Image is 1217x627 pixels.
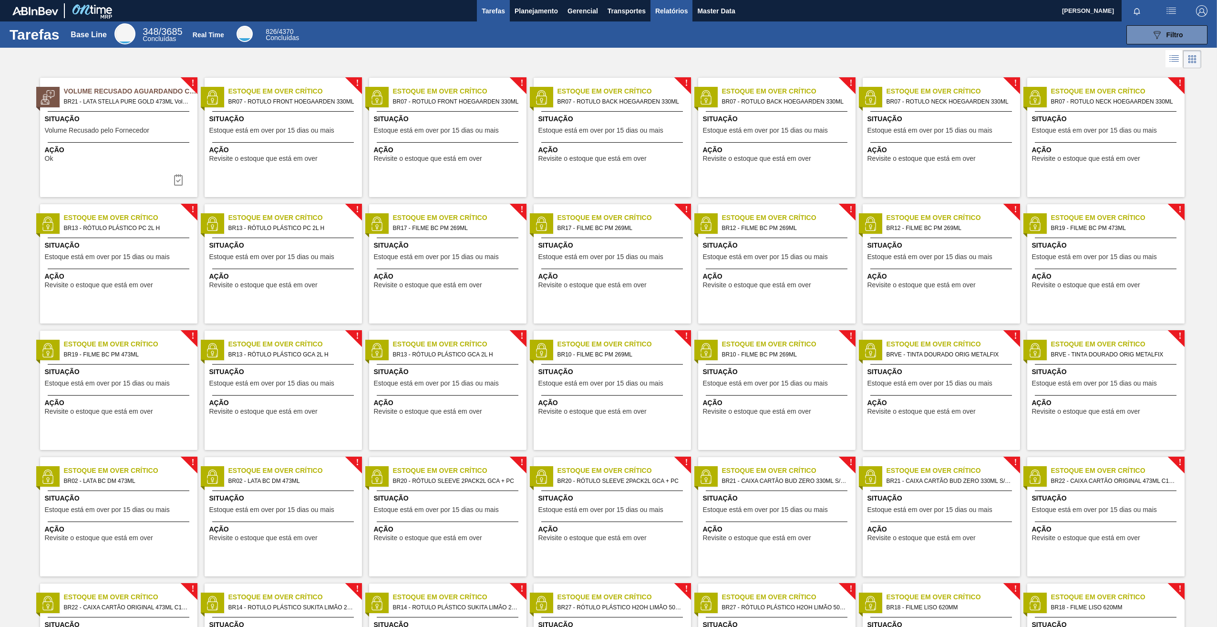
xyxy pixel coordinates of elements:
[209,127,334,134] span: Estoque está em over por 15 dias ou mais
[1051,96,1177,107] span: BR07 - ROTULO NECK HOEGAARDEN 330ML
[722,96,848,107] span: BR07 - ROTULO BACK HOEGAARDEN 330ML
[1014,80,1017,87] span: !
[685,459,688,466] span: !
[863,90,877,104] img: status
[1032,367,1182,377] span: Situação
[703,114,853,124] span: Situação
[703,534,811,542] span: Revisite o estoque que está em over
[515,5,558,17] span: Planejamento
[393,86,526,96] span: Estoque em Over Crítico
[722,476,848,486] span: BR21 - CAIXA CARTÃO BUD ZERO 330ML S/TABLOCKER
[1032,408,1140,415] span: Revisite o estoque que está em over
[393,602,519,613] span: BR14 - ROTULO PLÁSTICO SUKITA LIMÃO 2L AH
[228,349,354,360] span: BR13 - RÓTULO PLÁSTICO GCA 2L H
[867,272,1018,282] span: Ação
[1028,470,1042,484] img: status
[867,380,992,387] span: Estoque está em over por 15 dias ou mais
[266,29,299,41] div: Real Time
[699,343,713,357] img: status
[393,223,519,233] span: BR17 - FILME BC PM 269ML
[703,367,853,377] span: Situação
[703,493,853,503] span: Situação
[12,7,58,15] img: TNhmsLtSVTkK8tSr43FrP2fwEKptu5GPRR3wAAAABJRU5ErkJggg==
[538,155,647,162] span: Revisite o estoque que está em over
[849,585,852,593] span: !
[209,493,360,503] span: Situação
[887,476,1012,486] span: BR21 - CAIXA CARTÃO BUD ZERO 330ML S/TABLOCKER
[393,213,526,223] span: Estoque em Over Crítico
[557,96,683,107] span: BR07 - ROTULO BACK HOEGAARDEN 330ML
[41,343,55,357] img: status
[45,155,53,162] span: Ok
[1178,459,1181,466] span: !
[887,223,1012,233] span: BR12 - FILME BC PM 269ML
[867,367,1018,377] span: Situação
[567,5,598,17] span: Gerencial
[520,459,523,466] span: !
[45,534,153,542] span: Revisite o estoque que está em over
[45,282,153,289] span: Revisite o estoque que está em over
[1051,213,1185,223] span: Estoque em Over Crítico
[209,240,360,251] span: Situação
[703,155,811,162] span: Revisite o estoque que está em over
[167,170,190,189] button: icon-task-complete
[266,28,277,35] span: 826
[538,398,689,408] span: Ação
[41,90,55,104] img: status
[1051,602,1177,613] span: BR18 - FILME LISO 620MM
[209,282,318,289] span: Revisite o estoque que está em over
[703,398,853,408] span: Ação
[205,90,219,104] img: status
[534,596,548,610] img: status
[45,506,170,513] span: Estoque está em over por 15 dias ou mais
[1032,253,1157,261] span: Estoque está em over por 15 dias ou mais
[538,272,689,282] span: Ação
[538,367,689,377] span: Situação
[703,380,828,387] span: Estoque está em over por 15 dias ou mais
[374,380,499,387] span: Estoque está em over por 15 dias ou mais
[209,367,360,377] span: Situação
[722,349,848,360] span: BR10 - FILME BC PM 269ML
[64,466,197,476] span: Estoque em Over Crítico
[722,592,856,602] span: Estoque em Over Crítico
[64,592,197,602] span: Estoque em Over Crítico
[64,349,190,360] span: BR19 - FILME BC PM 473ML
[867,127,992,134] span: Estoque está em over por 15 dias ou mais
[863,470,877,484] img: status
[685,585,688,593] span: !
[374,282,482,289] span: Revisite o estoque que está em over
[534,470,548,484] img: status
[863,343,877,357] img: status
[1032,398,1182,408] span: Ação
[699,217,713,231] img: status
[557,602,683,613] span: BR27 - RÓTULO PLÁSTICO H2OH LIMÃO 500ML H
[1178,585,1181,593] span: !
[41,470,55,484] img: status
[64,476,190,486] span: BR02 - LATA BC DM 473ML
[374,367,524,377] span: Situação
[45,408,153,415] span: Revisite o estoque que está em over
[538,114,689,124] span: Situação
[538,524,689,534] span: Ação
[538,506,663,513] span: Estoque está em over por 15 dias ou mais
[887,602,1012,613] span: BR18 - FILME LISO 620MM
[1032,493,1182,503] span: Situação
[1032,272,1182,282] span: Ação
[228,592,362,602] span: Estoque em Over Crítico
[374,145,524,155] span: Ação
[557,86,691,96] span: Estoque em Over Crítico
[356,333,359,340] span: !
[722,466,856,476] span: Estoque em Over Crítico
[45,524,195,534] span: Ação
[557,339,691,349] span: Estoque em Over Crítico
[143,28,182,42] div: Base Line
[534,90,548,104] img: status
[538,534,647,542] span: Revisite o estoque que está em over
[867,506,992,513] span: Estoque está em over por 15 dias ou mais
[228,476,354,486] span: BR02 - LATA BC DM 473ML
[1032,380,1157,387] span: Estoque está em over por 15 dias ou mais
[1028,217,1042,231] img: status
[520,585,523,593] span: !
[64,223,190,233] span: BR13 - RÓTULO PLÁSTICO PC 2L H
[205,596,219,610] img: status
